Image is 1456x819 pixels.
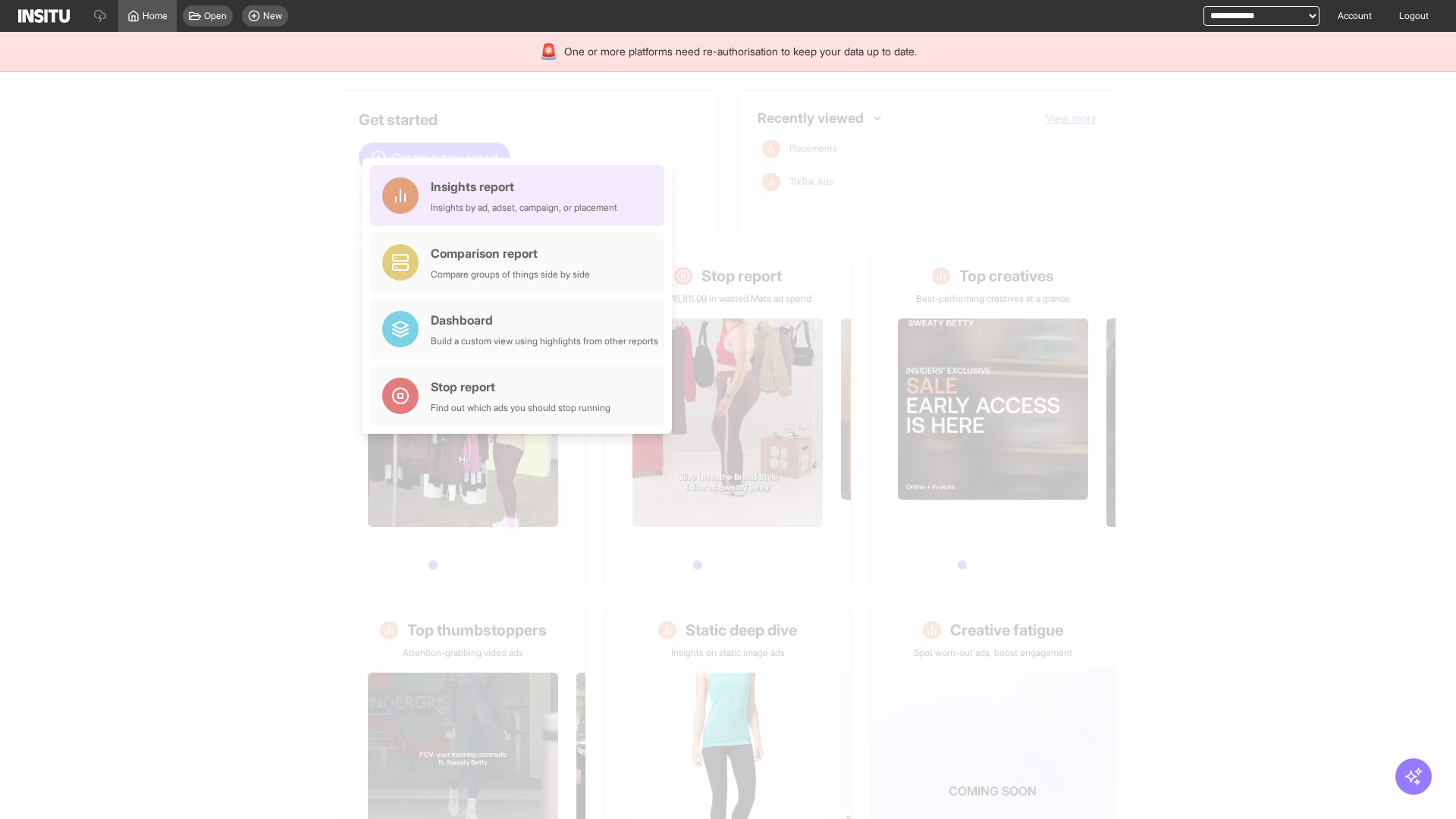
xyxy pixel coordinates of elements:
[204,10,227,22] span: Open
[431,335,658,347] div: Build a custom view using highlights from other reports
[431,311,658,329] div: Dashboard
[431,402,610,414] div: Find out which ads you should stop running
[539,41,558,62] div: 🚨
[18,9,70,23] img: Logo
[431,378,610,396] div: Stop report
[431,177,617,196] div: Insights report
[431,202,617,214] div: Insights by ad, adset, campaign, or placement
[564,44,917,59] span: One or more platforms need re-authorisation to keep your data up to date.
[143,10,168,22] span: Home
[431,268,590,281] div: Compare groups of things side by side
[431,244,590,262] div: Comparison report
[263,10,282,22] span: New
